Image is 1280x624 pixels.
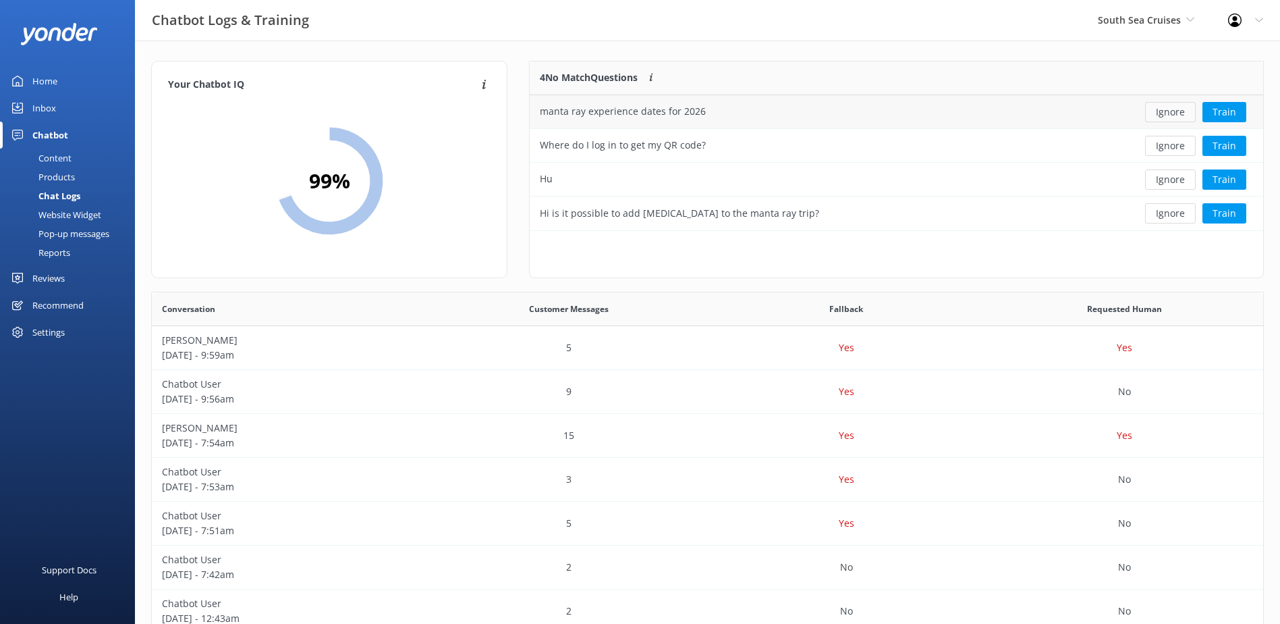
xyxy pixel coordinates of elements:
[540,172,553,186] div: Hu
[8,205,101,224] div: Website Widget
[8,205,135,224] a: Website Widget
[839,516,854,531] p: Yes
[1087,303,1162,315] span: Requested Human
[162,552,420,567] p: Chatbot User
[8,149,72,167] div: Content
[20,23,98,45] img: yonder-white-logo.png
[162,436,420,450] p: [DATE] - 7:54am
[162,523,420,538] p: [DATE] - 7:51am
[8,167,135,186] a: Products
[8,186,80,205] div: Chat Logs
[152,326,1263,370] div: row
[840,604,853,619] p: No
[1117,428,1132,443] p: Yes
[529,303,609,315] span: Customer Messages
[1202,102,1246,122] button: Train
[840,560,853,575] p: No
[162,479,420,494] p: [DATE] - 7:53am
[566,604,572,619] p: 2
[1145,203,1196,224] button: Ignore
[309,165,350,197] h2: 99 %
[162,421,420,436] p: [PERSON_NAME]
[566,384,572,399] p: 9
[152,370,1263,414] div: row
[530,95,1263,129] div: row
[32,265,65,292] div: Reviews
[8,243,135,262] a: Reports
[839,384,854,399] p: Yes
[8,224,135,243] a: Pop-up messages
[563,428,574,443] p: 15
[1118,604,1131,619] p: No
[829,303,863,315] span: Fallback
[152,502,1263,546] div: row
[162,465,420,479] p: Chatbot User
[530,163,1263,197] div: row
[162,392,420,407] p: [DATE] - 9:56am
[32,122,68,149] div: Chatbot
[1118,384,1131,399] p: No
[1145,102,1196,122] button: Ignore
[839,472,854,487] p: Yes
[1145,170,1196,190] button: Ignore
[8,243,70,262] div: Reports
[162,303,215,315] span: Conversation
[32,292,84,319] div: Recommend
[168,78,478,93] h4: Your Chatbot IQ
[1145,136,1196,156] button: Ignore
[162,509,420,523] p: Chatbot User
[1118,472,1131,487] p: No
[566,516,572,531] p: 5
[540,206,819,221] div: Hi is it possible to add [MEDICAL_DATA] to the manta ray trip?
[839,340,854,355] p: Yes
[152,9,309,31] h3: Chatbot Logs & Training
[530,129,1263,163] div: row
[1118,516,1131,531] p: No
[162,348,420,363] p: [DATE] - 9:59am
[8,186,135,205] a: Chat Logs
[162,333,420,348] p: [PERSON_NAME]
[1098,14,1181,26] span: South Sea Cruises
[32,95,56,122] div: Inbox
[1118,560,1131,575] p: No
[566,560,572,575] p: 2
[8,149,135,167] a: Content
[152,458,1263,502] div: row
[540,138,706,153] div: Where do I log in to get my QR code?
[162,377,420,392] p: Chatbot User
[59,583,78,610] div: Help
[540,70,638,85] p: 4 No Match Questions
[566,340,572,355] p: 5
[8,167,75,186] div: Products
[32,319,65,346] div: Settings
[152,546,1263,590] div: row
[162,567,420,582] p: [DATE] - 7:42am
[8,224,109,243] div: Pop-up messages
[42,556,96,583] div: Support Docs
[162,596,420,611] p: Chatbot User
[530,95,1263,230] div: grid
[566,472,572,487] p: 3
[540,104,706,119] div: manta ray experience dates for 2026
[32,68,57,95] div: Home
[1202,203,1246,224] button: Train
[1117,340,1132,355] p: Yes
[1202,136,1246,156] button: Train
[839,428,854,443] p: Yes
[1202,170,1246,190] button: Train
[530,197,1263,230] div: row
[152,414,1263,458] div: row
